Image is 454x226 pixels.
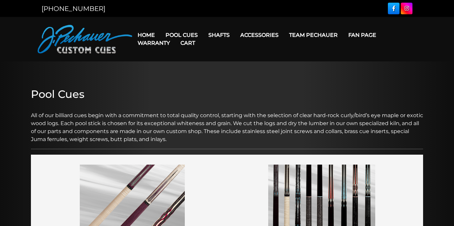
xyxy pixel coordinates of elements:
a: [PHONE_NUMBER] [42,5,105,13]
a: Shafts [203,27,235,43]
img: Pechauer Custom Cues [38,25,132,53]
p: All of our billiard cues begin with a commitment to total quality control, starting with the sele... [31,104,423,143]
a: Cart [175,35,200,51]
a: Pool Cues [160,27,203,43]
a: Warranty [132,35,175,51]
a: Accessories [235,27,284,43]
h2: Pool Cues [31,88,423,101]
a: Fan Page [343,27,382,43]
a: Team Pechauer [284,27,343,43]
a: Home [132,27,160,43]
